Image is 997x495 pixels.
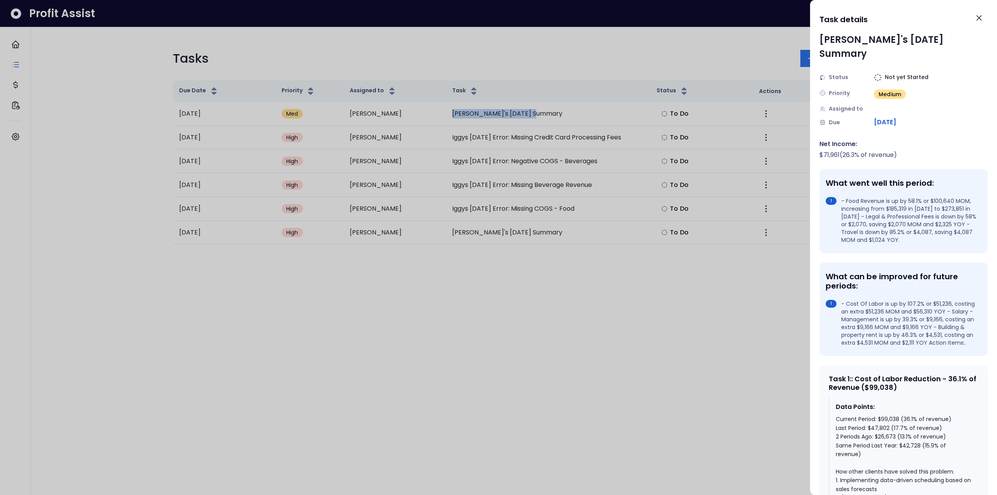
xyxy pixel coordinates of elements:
[874,118,896,127] span: [DATE]
[971,9,988,26] button: Close
[819,139,988,149] div: Net Income:
[836,402,972,412] div: Data Points:
[829,73,848,81] span: Status
[819,74,826,81] img: Status
[874,74,882,81] img: Not yet Started
[829,375,978,391] div: Task 1 : : Cost of Labor Reduction - 36.1% of Revenue ($99,038)
[819,33,988,61] div: [PERSON_NAME]'s [DATE] Summary
[819,150,988,160] div: $ 71,961 ( 26.3 % of revenue)
[819,12,868,26] h1: Task details
[829,118,840,127] span: Due
[826,300,978,347] li: - Cost Of Labor is up by 107.2% or $51,236, costing an extra $51,236 MOM and $56,310 YOY - Salary...
[885,73,928,81] span: Not yet Started
[829,105,863,113] span: Assigned to
[829,89,850,97] span: Priority
[826,178,978,188] div: What went well this period:
[826,197,978,244] li: - Food Revenue is up by 58.1% or $100,640 MOM, increasing from $185,319 in [DATE] to $273,851 in ...
[879,90,901,98] span: Medium
[826,272,978,291] div: What can be improved for future periods:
